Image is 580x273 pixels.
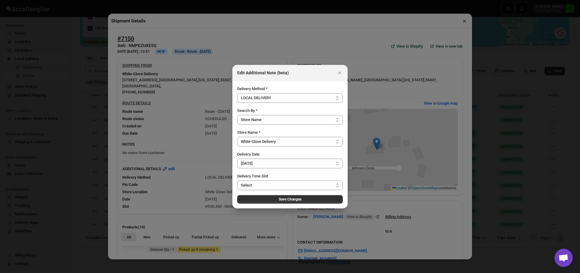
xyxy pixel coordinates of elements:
[237,174,268,178] span: Delivery Time Slot
[555,249,573,267] a: Open chat
[279,197,302,202] span: Save Changes
[336,69,344,77] button: Close
[237,152,260,157] span: Delivery Date
[237,70,289,76] h2: Edit Additional Note (beta)
[237,108,258,113] span: Search By *
[237,86,268,91] span: Delivery Method *
[237,195,343,204] button: Save Changes
[237,130,261,135] span: Store Name *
